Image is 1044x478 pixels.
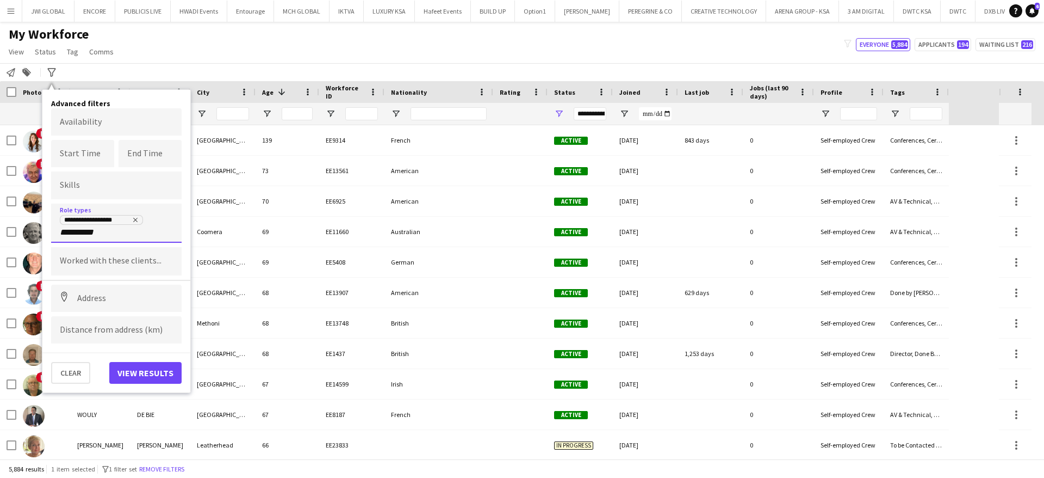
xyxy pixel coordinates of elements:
button: MCH GLOBAL [274,1,330,22]
button: PUBLICIS LIVE [115,1,171,22]
button: HWADI Events [171,1,227,22]
button: [PERSON_NAME] [555,1,619,22]
button: Hafeet Events [415,1,471,22]
button: CREATIVE TECHNOLOGY [682,1,766,22]
button: PEREGRINE & CO [619,1,682,22]
button: DWTC [941,1,975,22]
button: 3 AM DIGITAL [839,1,894,22]
button: BUILD UP [471,1,515,22]
button: Remove filters [137,463,187,475]
span: 1 item selected [51,465,95,473]
button: DXB LIVE / DWTC [975,1,1039,22]
button: View results [109,362,182,384]
a: 6 [1026,4,1039,17]
button: ENCORE [74,1,115,22]
button: Entourage [227,1,274,22]
button: JWI GLOBAL [22,1,74,22]
span: 1 filter set [109,465,137,473]
button: Clear [51,362,90,384]
span: 6 [1035,3,1040,10]
button: IKTVA [330,1,364,22]
button: Option1 [515,1,555,22]
button: DWTC KSA [894,1,941,22]
button: LUXURY KSA [364,1,415,22]
button: ARENA GROUP - KSA [766,1,839,22]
